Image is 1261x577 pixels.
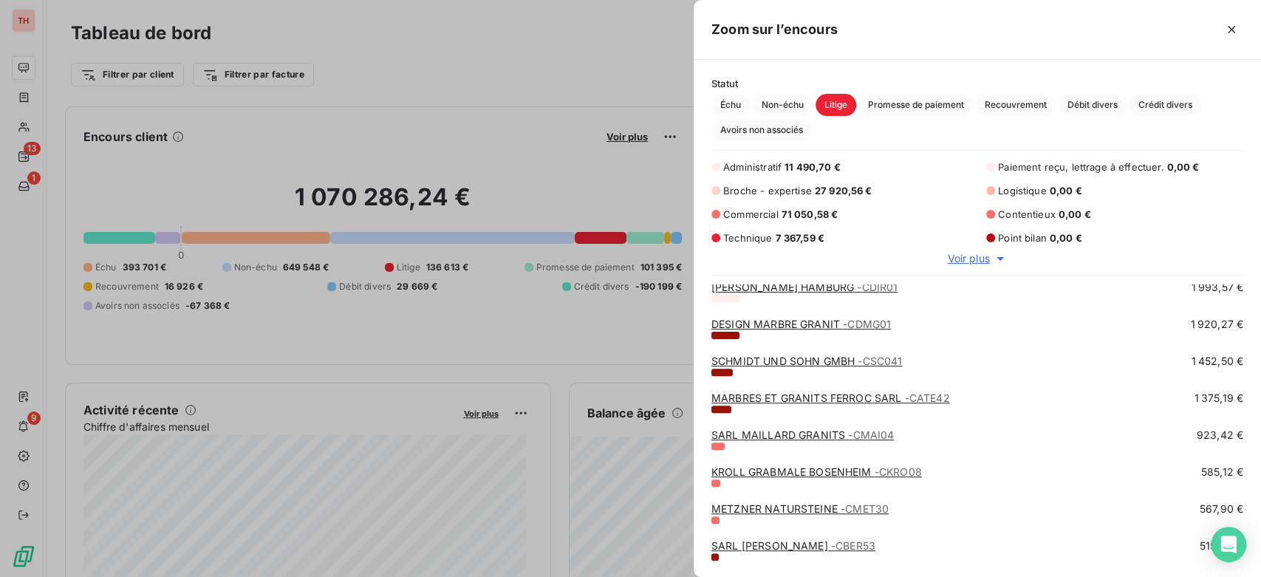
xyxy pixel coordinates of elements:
[947,251,989,266] span: Voir plus
[711,119,812,141] button: Avoirs non associés
[1059,208,1091,220] span: 0,00 €
[723,208,779,220] span: Commercial
[816,94,856,116] button: Litige
[1050,232,1082,244] span: 0,00 €
[815,185,872,197] span: 27 920,56 €
[753,94,813,116] button: Non-échu
[843,318,891,330] span: - CDMG01
[976,94,1056,116] button: Recouvrement
[1130,94,1201,116] button: Crédit divers
[1200,502,1243,516] span: 567,90 €
[694,284,1261,560] div: grid
[875,465,922,478] span: - CKRO08
[858,355,902,367] span: - CSC041
[998,185,1047,197] span: Logistique
[1197,428,1243,443] span: 923,42 €
[775,232,824,244] span: 7 367,59 €
[841,502,889,515] span: - CMET30
[723,161,782,173] span: Administratif
[848,429,894,441] span: - CMAI04
[711,355,902,367] a: SCHMIDT UND SOHN GMBH
[1166,161,1199,173] span: 0,00 €
[1191,317,1244,332] span: 1 920,27 €
[723,185,812,197] span: Broche - expertise
[1211,527,1246,562] div: Open Intercom Messenger
[711,281,898,293] a: [PERSON_NAME] HAMBURG
[905,392,950,404] span: - CATE42
[998,208,1056,220] span: Contentieux
[1201,465,1243,479] span: 585,12 €
[785,161,841,173] span: 11 490,70 €
[1195,391,1244,406] span: 1 375,19 €
[1200,539,1243,553] span: 519,88 €
[1050,185,1082,197] span: 0,00 €
[859,94,973,116] button: Promesse de paiement
[857,281,898,293] span: - CDIR01
[998,232,1047,244] span: Point bilan
[711,539,875,552] a: SARL [PERSON_NAME]
[711,94,750,116] button: Échu
[711,502,889,515] a: METZNER NATURSTEINE
[711,392,950,404] a: MARBRES ET GRANITS FERROC SARL
[723,232,772,244] span: Technique
[831,539,875,552] span: - CBER53
[711,78,1243,89] span: Statut
[782,208,838,220] span: 71 050,58 €
[711,429,894,441] a: SARL MAILLARD GRANITS
[1059,94,1127,116] button: Débit divers
[998,161,1163,173] span: Paiement reçu, lettrage à effectuer.
[711,19,838,40] h5: Zoom sur l’encours
[1192,280,1244,295] span: 1 993,57 €
[711,318,891,330] a: DESIGN MARBRE GRANIT
[1192,354,1244,369] span: 1 452,50 €
[711,465,922,478] a: KROLL GRABMALE BOSENHEIM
